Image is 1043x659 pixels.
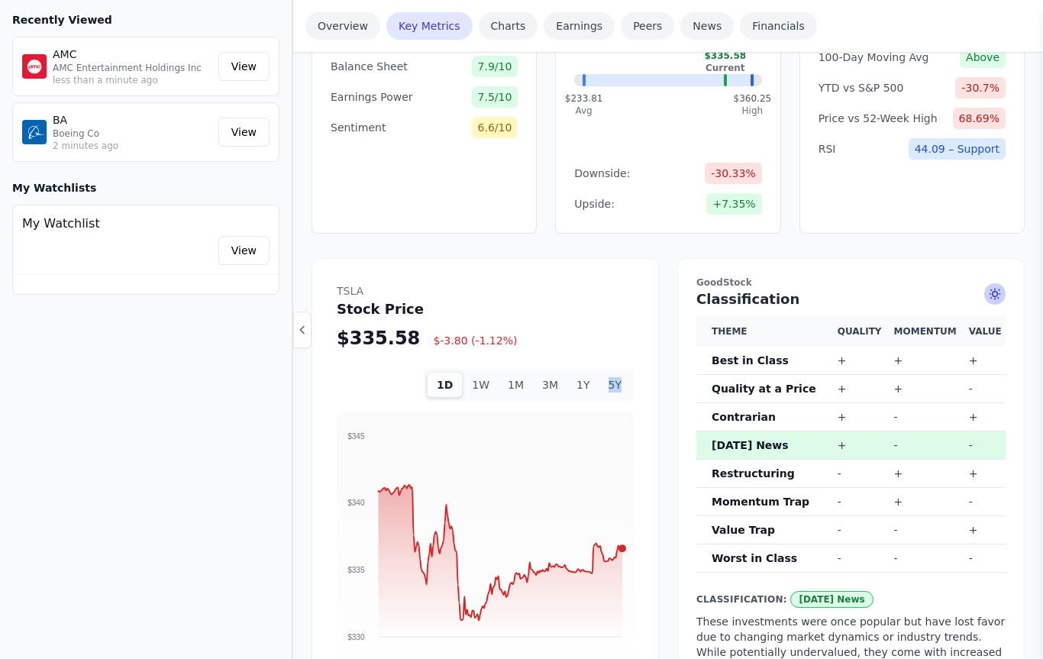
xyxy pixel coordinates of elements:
span: 6.6/10 [472,117,518,138]
th: Worst in Class [696,544,831,573]
p: AMC Entertainment Holdings Inc [53,62,212,74]
span: Sentiment [331,120,386,135]
h2: Stock Price [337,283,517,320]
td: - [831,488,888,516]
tspan: $345 [347,432,365,441]
span: [DATE] News [790,591,873,608]
span: Price vs 52-Week High [819,111,938,126]
td: - [831,460,888,488]
span: Earnings Power [331,89,413,105]
span: -30.7% [955,77,1006,99]
h3: My Watchlists [12,180,96,195]
div: Avg [565,105,603,117]
h3: Recently Viewed [12,12,279,27]
td: + [888,460,963,488]
span: YTD vs S&P 500 [819,80,904,95]
span: 100-Day Moving Avg [819,50,929,65]
span: Classification: [696,594,787,605]
div: Current [704,62,746,74]
p: BA [53,112,212,128]
span: 68.69% [953,108,1006,129]
th: Contrarian [696,403,831,431]
span: Ask AI [984,283,1006,305]
th: Momentum [888,316,963,347]
td: + [963,403,1008,431]
h4: My Watchlist [22,215,270,233]
th: [DATE] News [696,431,831,460]
td: - [888,431,963,460]
th: Quality [831,316,888,347]
a: View [218,52,270,81]
span: $335.58 [337,328,420,349]
span: -30.33% [705,163,761,184]
span: RSI [819,141,836,157]
a: Peers [621,12,674,40]
td: + [888,488,963,516]
tspan: $330 [347,633,365,641]
span: Downside: [574,166,630,181]
td: - [888,544,963,573]
a: Overview [305,12,380,40]
a: Key Metrics [386,12,473,40]
span: 7.5/10 [472,86,518,108]
a: View [218,118,270,147]
th: Value Trap [696,516,831,544]
td: - [831,516,888,544]
tspan: $340 [347,499,365,507]
button: 1Y [567,372,599,398]
span: Upside: [574,196,615,212]
td: + [831,403,888,431]
button: 1D [427,372,463,398]
a: Earnings [544,12,615,40]
div: $233.81 [565,92,603,117]
a: Financials [740,12,817,40]
td: + [963,516,1008,544]
div: High [734,105,772,117]
td: + [831,431,888,460]
th: Momentum Trap [696,488,831,516]
td: + [963,347,1008,375]
button: 5Y [599,372,631,398]
div: $360.25 [734,92,772,117]
p: AMC [53,47,212,62]
td: - [963,544,1008,573]
a: View [218,236,270,265]
th: Restructuring [696,460,831,488]
span: GoodStock [696,277,799,289]
img: BA [22,120,47,144]
h2: Classification [696,277,799,310]
td: + [831,347,888,375]
td: + [888,375,963,403]
a: Charts [479,12,538,40]
img: AMC [22,54,47,79]
td: - [888,516,963,544]
td: + [888,347,963,375]
span: Above [960,47,1006,68]
a: News [680,12,734,40]
span: +7.35% [706,193,761,215]
button: 3M [533,372,567,398]
td: - [963,431,1008,460]
th: Quality at a Price [696,375,831,403]
th: Best in Class [696,347,831,375]
td: + [963,460,1008,488]
td: - [963,375,1008,403]
div: $335.58 [704,50,746,74]
td: - [888,403,963,431]
p: 2 minutes ago [53,140,212,152]
span: TSLA [337,283,517,299]
span: $-3.80 (-1.12%) [433,334,517,347]
button: 1W [463,372,499,398]
p: Boeing Co [53,128,212,140]
td: + [831,375,888,403]
td: - [963,488,1008,516]
button: 1M [499,372,533,398]
p: less than a minute ago [53,74,212,86]
td: - [831,544,888,573]
tspan: $335 [347,566,365,574]
span: 7.9/10 [472,56,518,77]
th: Theme [696,316,831,347]
th: Value [963,316,1008,347]
span: 44.09 – Support [909,138,1006,160]
span: Balance Sheet [331,59,408,74]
